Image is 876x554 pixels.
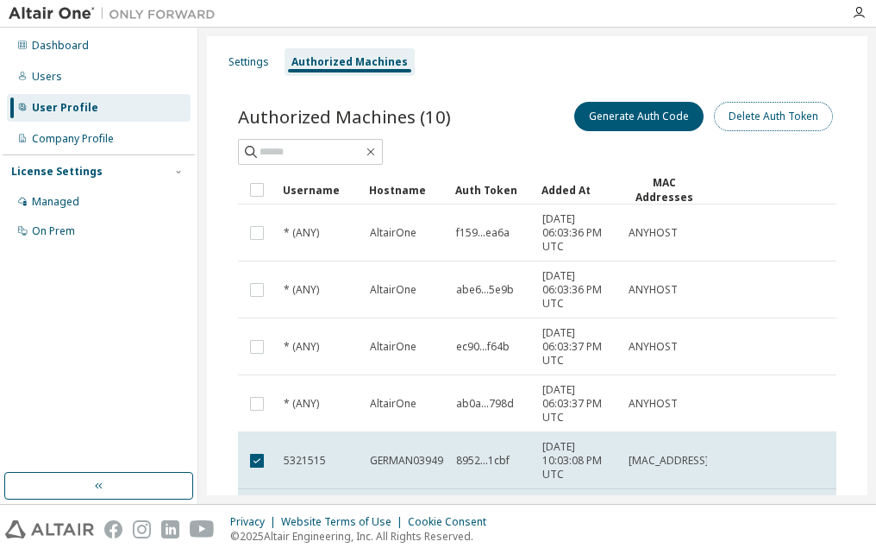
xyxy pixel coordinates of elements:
span: AltairOne [370,283,416,297]
span: abe6...5e9b [456,283,514,297]
div: User Profile [32,101,98,115]
div: Added At [541,176,614,204]
img: linkedin.svg [161,520,179,538]
div: Authorized Machines [291,55,408,69]
img: instagram.svg [133,520,151,538]
div: Settings [228,55,269,69]
div: MAC Addresses [628,175,700,205]
div: License Settings [11,165,103,179]
span: * (ANY) [284,226,319,240]
img: facebook.svg [104,520,122,538]
span: [DATE] 06:03:36 PM UTC [542,269,613,311]
span: AltairOne [370,226,416,240]
span: * (ANY) [284,340,319,354]
button: Delete Auth Token [714,102,833,131]
span: ANYHOST [629,226,678,240]
span: ANYHOST [629,283,678,297]
div: Dashboard [32,39,89,53]
div: Privacy [230,515,281,529]
span: [MAC_ADDRESS] [629,454,709,468]
div: Managed [32,195,79,209]
span: [DATE] 10:03:08 PM UTC [542,440,613,482]
div: On Prem [32,224,75,238]
span: f159...ea6a [456,226,510,240]
span: * (ANY) [284,283,319,297]
p: © 2025 Altair Engineering, Inc. All Rights Reserved. [230,529,497,544]
span: ec90...f64b [456,340,510,354]
span: GERMAN03949 [370,454,443,468]
div: Hostname [369,176,441,204]
div: Users [32,70,62,84]
img: youtube.svg [190,520,215,538]
div: Cookie Consent [408,515,497,529]
div: Username [283,176,355,204]
span: ANYHOST [629,397,678,411]
img: Altair One [9,5,224,22]
span: [DATE] 06:03:36 PM UTC [542,212,613,254]
span: AltairOne [370,397,416,411]
span: 5321515 [284,454,326,468]
span: [DATE] 06:03:37 PM UTC [542,383,613,425]
span: ab0a...798d [456,397,514,411]
span: ANYHOST [629,340,678,354]
div: Company Profile [32,132,114,146]
div: Website Terms of Use [281,515,408,529]
span: AltairOne [370,340,416,354]
div: Auth Token [455,176,528,204]
button: Generate Auth Code [574,102,704,131]
span: [DATE] 06:03:37 PM UTC [542,326,613,368]
span: * (ANY) [284,397,319,411]
span: Authorized Machines (10) [238,104,451,129]
span: 8952...1cbf [456,454,510,468]
img: altair_logo.svg [5,520,94,538]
